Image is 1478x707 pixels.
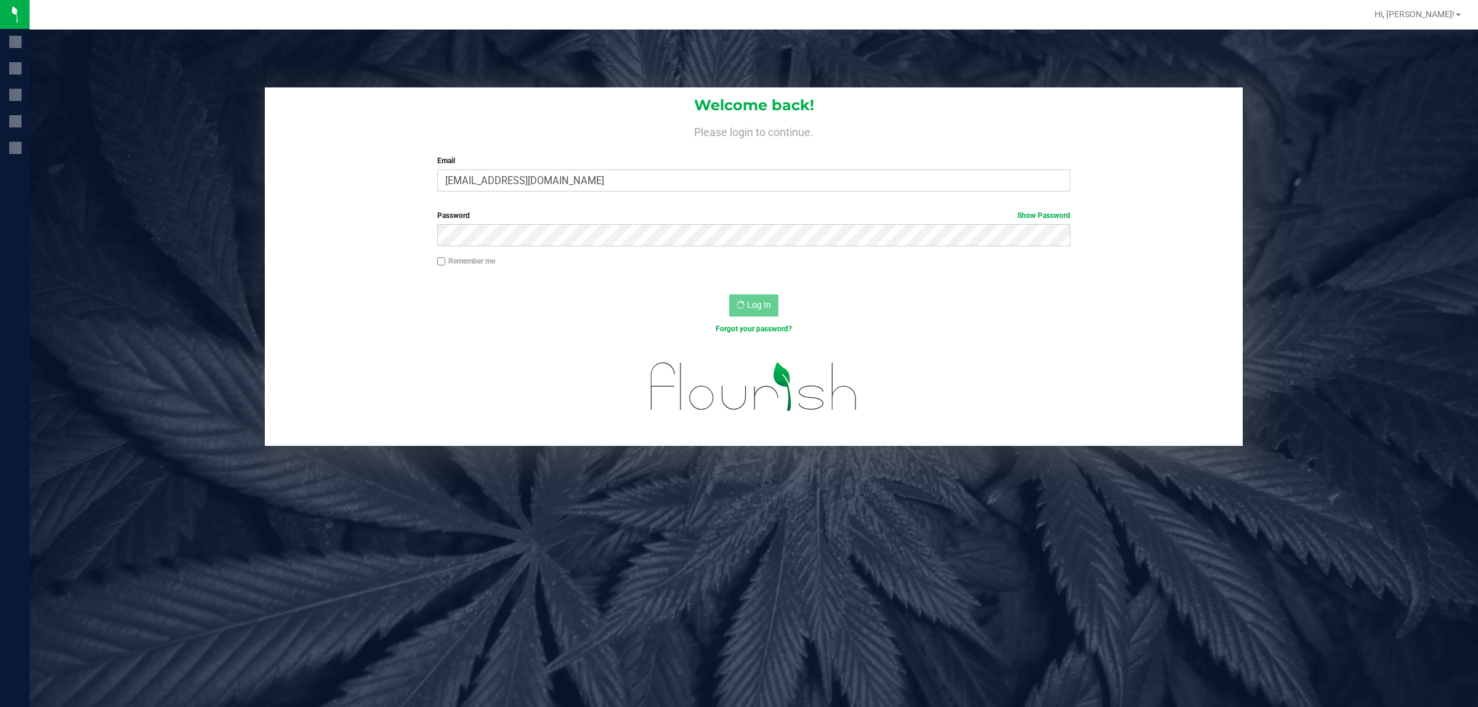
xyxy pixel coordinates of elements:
[747,300,771,310] span: Log In
[265,97,1243,113] h1: Welcome back!
[437,257,446,266] input: Remember me
[437,211,470,220] span: Password
[1375,9,1455,19] span: Hi, [PERSON_NAME]!
[729,294,778,317] button: Log In
[716,325,792,333] a: Forgot your password?
[1017,211,1070,220] a: Show Password
[265,123,1243,138] h4: Please login to continue.
[437,155,1071,166] label: Email
[632,347,876,426] img: flourish_logo.svg
[437,256,495,267] label: Remember me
